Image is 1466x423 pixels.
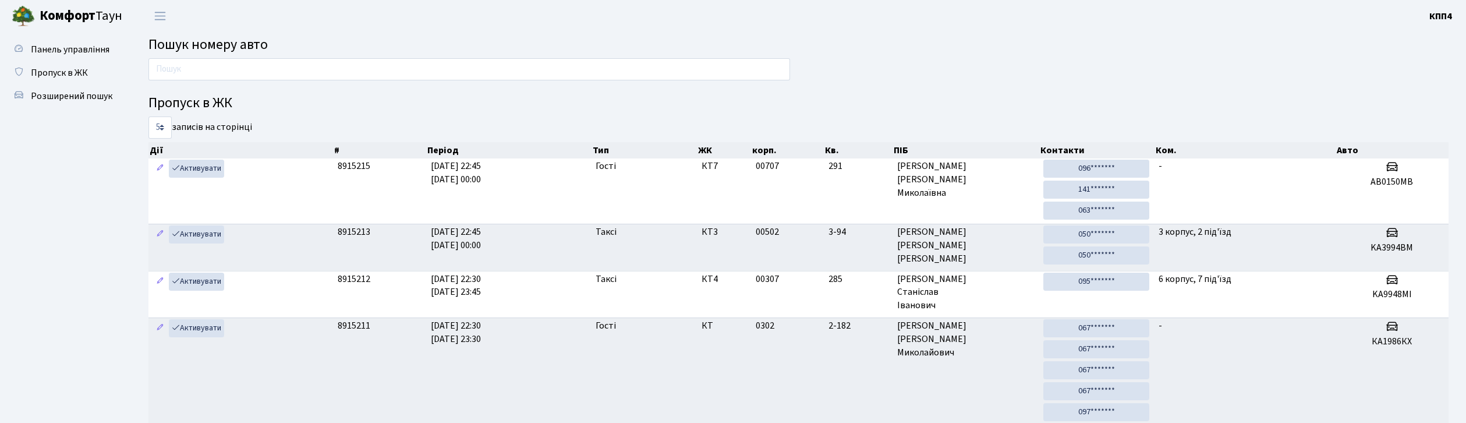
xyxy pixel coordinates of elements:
a: Пропуск в ЖК [6,61,122,84]
a: Розширений пошук [6,84,122,108]
span: [DATE] 22:45 [DATE] 00:00 [431,225,481,252]
span: Пропуск в ЖК [31,66,88,79]
span: 8915212 [338,273,370,285]
img: logo.png [12,5,35,28]
th: Тип [592,142,697,158]
span: Гості [596,319,616,333]
span: - [1159,160,1162,172]
span: 3 корпус, 2 під'їзд [1159,225,1231,238]
button: Переключити навігацію [146,6,175,26]
th: Кв. [824,142,893,158]
span: Таксі [596,273,617,286]
label: записів на сторінці [148,117,252,139]
span: 291 [828,160,888,173]
span: Панель управління [31,43,109,56]
a: Редагувати [153,225,167,244]
a: Редагувати [153,273,167,291]
span: [PERSON_NAME] [PERSON_NAME] Миколайович [897,319,1035,359]
h5: KA3994BM [1340,242,1444,253]
span: 8915213 [338,225,370,238]
th: Контакти [1039,142,1155,158]
span: [DATE] 22:30 [DATE] 23:30 [431,319,481,346]
a: Редагувати [153,160,167,178]
input: Пошук [148,58,790,80]
span: 2-182 [828,319,888,333]
span: 00307 [756,273,779,285]
th: ЖК [697,142,751,158]
a: Редагувати [153,319,167,337]
th: ПІБ [893,142,1039,158]
span: Таун [40,6,122,26]
span: КТ [702,319,746,333]
span: 00707 [756,160,779,172]
span: 3-94 [828,225,888,239]
span: КТ4 [702,273,746,286]
span: Розширений пошук [31,90,112,103]
th: Авто [1336,142,1449,158]
span: [PERSON_NAME] Станіслав Іванович [897,273,1035,313]
span: [DATE] 22:30 [DATE] 23:45 [431,273,481,299]
h5: КА1986КХ [1340,336,1444,347]
a: Активувати [169,319,224,337]
span: КТ7 [702,160,746,173]
span: 6 корпус, 7 під'їзд [1159,273,1231,285]
th: Період [426,142,591,158]
span: 8915211 [338,319,370,332]
b: Комфорт [40,6,95,25]
h5: АВ0150МВ [1340,177,1444,188]
th: # [333,142,426,158]
th: Ком. [1155,142,1336,158]
th: корп. [751,142,824,158]
h5: KA9948MI [1340,289,1444,300]
span: - [1159,319,1162,332]
span: КТ3 [702,225,746,239]
span: Пошук номеру авто [148,34,268,55]
span: [PERSON_NAME] [PERSON_NAME] [PERSON_NAME] [897,225,1035,266]
span: 00502 [756,225,779,238]
span: Таксі [596,225,617,239]
span: [PERSON_NAME] [PERSON_NAME] Миколаївна [897,160,1035,200]
span: 0302 [756,319,774,332]
a: Активувати [169,160,224,178]
select: записів на сторінці [148,117,172,139]
span: 285 [828,273,888,286]
b: КПП4 [1429,10,1452,23]
th: Дії [148,142,333,158]
a: КПП4 [1429,9,1452,23]
a: Активувати [169,273,224,291]
a: Активувати [169,225,224,244]
a: Панель управління [6,38,122,61]
h4: Пропуск в ЖК [148,95,1449,112]
span: 8915215 [338,160,370,172]
span: Гості [596,160,616,173]
span: [DATE] 22:45 [DATE] 00:00 [431,160,481,186]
